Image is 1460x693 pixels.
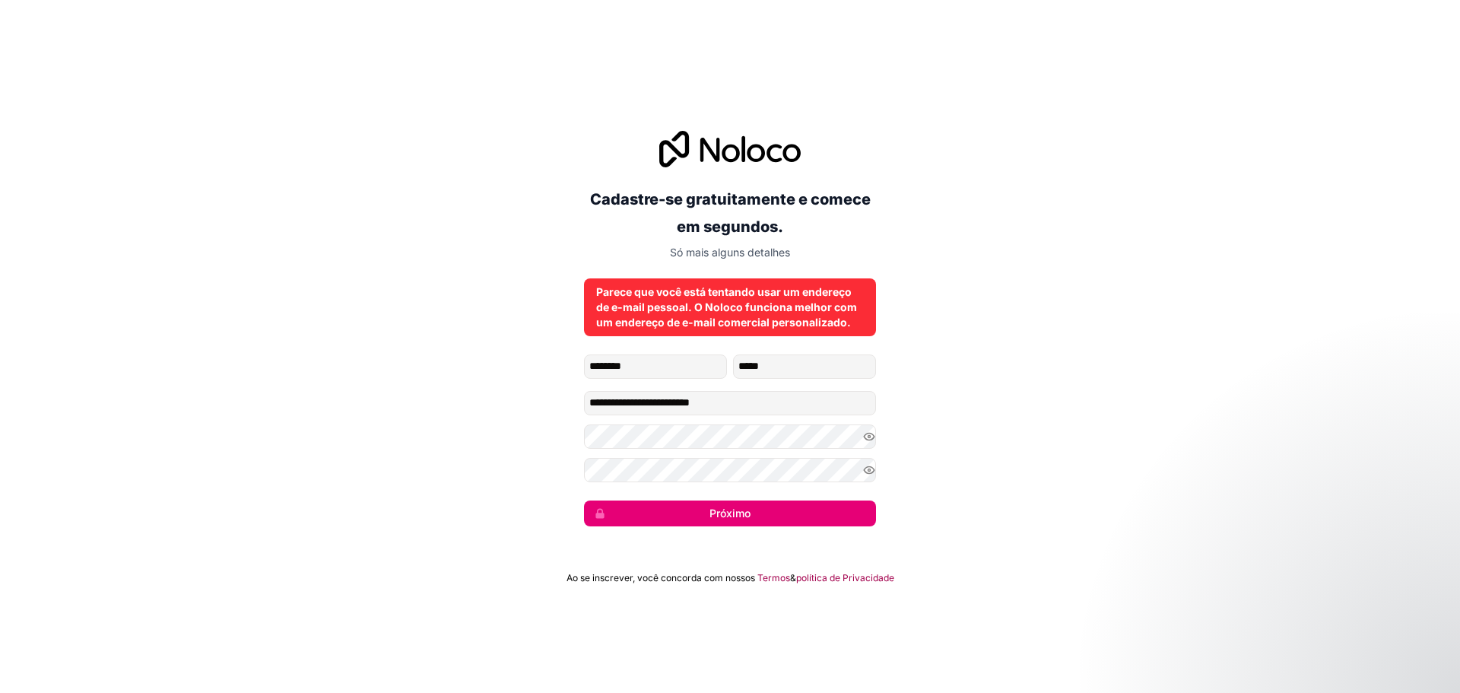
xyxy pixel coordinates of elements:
font: Só mais alguns detalhes [670,246,790,259]
font: política de Privacidade [796,572,894,583]
a: Termos [757,572,790,584]
input: Confirme sua senha [584,458,876,482]
input: Senha [584,424,876,449]
input: nome de família [733,354,876,379]
iframe: Mensagem de notificação do intercomunicador [1156,579,1460,685]
input: nome dado [584,354,727,379]
font: Ao se inscrever, você concorda com nossos [567,572,755,583]
font: & [790,572,796,583]
font: Próximo [709,507,751,520]
font: Cadastre-se gratuitamente e comece em segundos. [590,190,871,236]
button: Próximo [584,501,876,526]
font: Parece que você está tentando usar um endereço de e-mail pessoal. O Noloco funciona melhor com um... [596,285,857,329]
input: Endereço de email [584,391,876,415]
a: política de Privacidade [796,572,894,584]
font: Termos [757,572,790,583]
